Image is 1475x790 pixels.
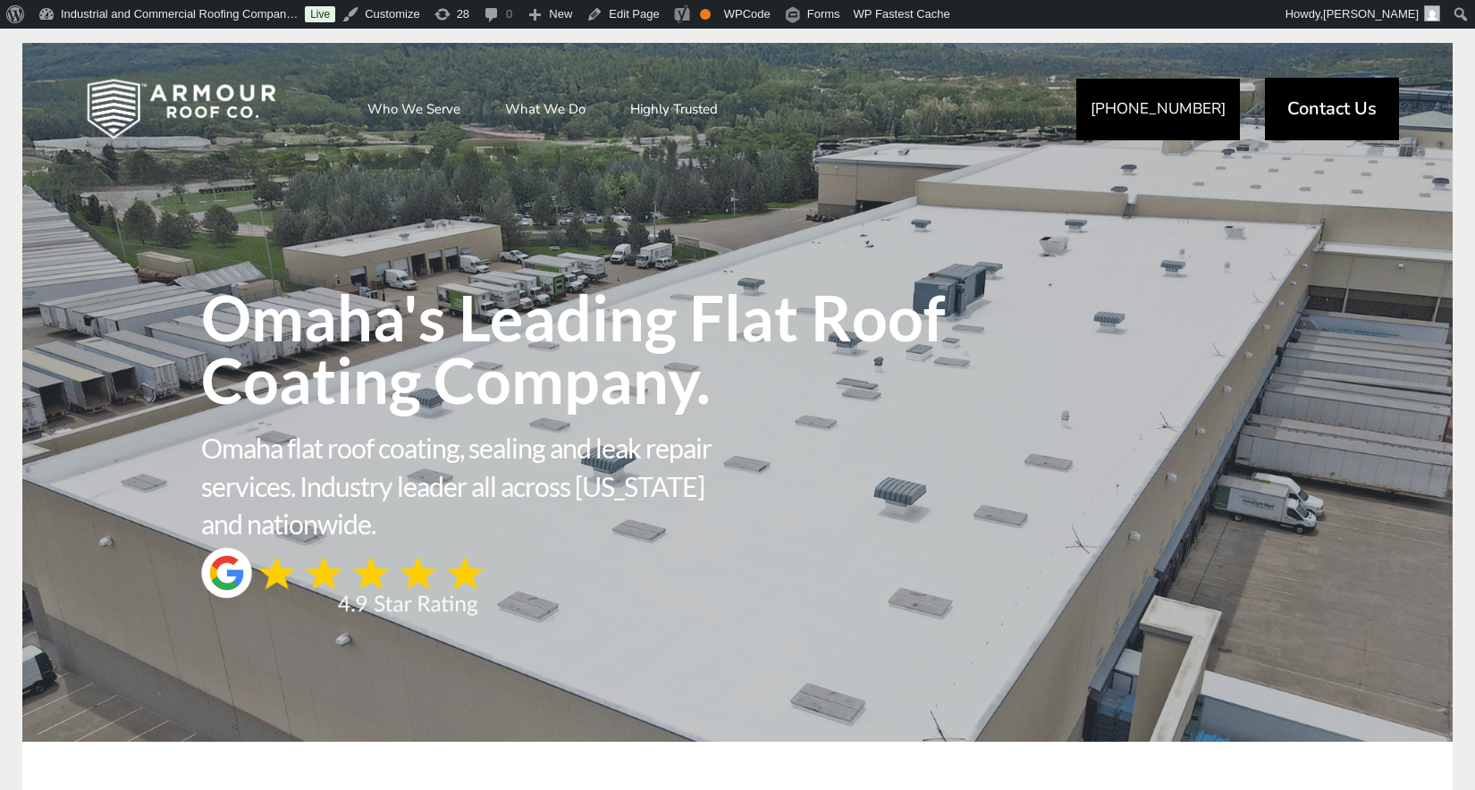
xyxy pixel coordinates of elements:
[487,87,603,131] a: What We Do
[1287,100,1377,118] span: Contact Us
[201,429,731,543] span: Omaha flat roof coating, sealing and leak repair services. Industry leader all across [US_STATE] ...
[612,87,736,131] a: Highly Trusted
[1265,78,1399,140] a: Contact Us
[1076,79,1240,140] a: [PHONE_NUMBER]
[58,64,305,154] img: Industrial and Commercial Roofing Company | Armour Roof Co.
[1323,7,1419,21] span: [PERSON_NAME]
[350,87,478,131] a: Who We Serve
[700,9,711,20] div: OK
[305,6,335,22] a: Live
[201,286,997,411] span: Omaha's Leading Flat Roof Coating Company.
